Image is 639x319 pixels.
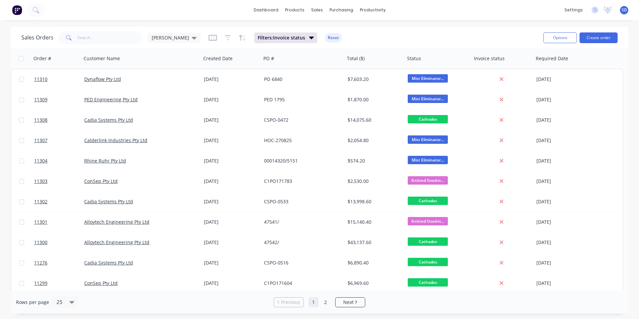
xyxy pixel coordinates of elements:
button: Filters:Invoice status [254,32,317,43]
span: SD [622,7,627,13]
div: PED 1795 [264,96,338,103]
div: CSPO-0516 [264,259,338,266]
div: Order # [33,55,51,62]
a: 11303 [34,171,84,191]
a: Next page [336,299,365,306]
button: Reset [325,33,342,42]
div: PO 6840 [264,76,338,83]
div: Created Date [203,55,233,62]
div: $574.20 [348,157,400,164]
span: 11303 [34,178,47,185]
a: Page 1 is your current page [308,297,318,307]
div: $14,075.60 [348,117,400,123]
div: [DATE] [204,117,259,123]
div: Status [407,55,421,62]
span: Previous [281,299,300,306]
span: Cathodes [408,258,448,266]
div: sales [308,5,326,15]
a: Rhine Ruhr Pty Ltd [84,157,126,164]
span: 11300 [34,239,47,246]
span: Knitted Stockin... [408,176,448,185]
div: [DATE] [536,117,590,123]
div: [DATE] [536,137,590,144]
div: [DATE] [536,280,590,287]
span: Mist Eliminator... [408,95,448,103]
span: [PERSON_NAME] [152,34,189,41]
div: C1PO171783 [264,178,338,185]
h1: Sales Orders [21,34,53,41]
div: HOC-270825 [264,137,338,144]
a: 11301 [34,212,84,232]
span: 11308 [34,117,47,123]
a: 11308 [34,110,84,130]
a: Alloytech Engineering Pty Ltd [84,219,149,225]
div: $2,530.00 [348,178,400,185]
div: Total ($) [347,55,365,62]
div: $1,870.00 [348,96,400,103]
div: [DATE] [204,239,259,246]
a: 11300 [34,232,84,252]
span: 11309 [34,96,47,103]
span: 11304 [34,157,47,164]
a: 11309 [34,90,84,110]
span: 11276 [34,259,47,266]
div: [DATE] [204,157,259,164]
div: [DATE] [536,259,590,266]
a: Cadia Systems Pty Ltd [84,259,133,266]
span: Knitted Stockin... [408,217,448,225]
div: Customer Name [84,55,120,62]
span: Rows per page [16,299,49,306]
button: Options [543,32,577,43]
div: [DATE] [204,219,259,225]
div: Invoice status [474,55,505,62]
a: ConSep Pty Ltd [84,178,118,184]
div: [DATE] [536,198,590,205]
a: Dynaflow Pty Ltd [84,76,121,82]
a: Previous page [274,299,303,306]
ul: Pagination [271,297,368,307]
div: $43,137.60 [348,239,400,246]
span: Next [343,299,354,306]
div: [DATE] [536,239,590,246]
div: purchasing [326,5,357,15]
a: dashboard [250,5,282,15]
div: [DATE] [204,96,259,103]
span: Mist Eliminator... [408,156,448,164]
div: PO # [263,55,274,62]
div: 00014320/5151 [264,157,338,164]
div: products [282,5,308,15]
a: ConSep Pty Ltd [84,280,118,286]
div: $2,054.80 [348,137,400,144]
span: Cathodes [408,278,448,287]
span: Cathodes [408,115,448,123]
div: [DATE] [204,259,259,266]
a: 11302 [34,192,84,212]
div: CSPO-0472 [264,117,338,123]
div: [DATE] [536,219,590,225]
span: 11307 [34,137,47,144]
div: [DATE] [536,178,590,185]
img: Factory [12,5,22,15]
div: $13,998.60 [348,198,400,205]
div: productivity [357,5,389,15]
div: [DATE] [204,280,259,287]
div: [DATE] [204,137,259,144]
a: 11310 [34,69,84,89]
div: $6,969.60 [348,280,400,287]
a: Alloytech Engineering Pty Ltd [84,239,149,245]
span: Cathodes [408,237,448,246]
a: Calderlink Industries Pty Ltd [84,137,147,143]
div: settings [561,5,586,15]
a: 11299 [34,273,84,293]
div: [DATE] [204,178,259,185]
div: [DATE] [536,157,590,164]
div: [DATE] [204,198,259,205]
span: 11302 [34,198,47,205]
div: [DATE] [536,76,590,83]
span: Cathodes [408,197,448,205]
span: 11299 [34,280,47,287]
a: Cadia Systems Pty Ltd [84,117,133,123]
span: 11310 [34,76,47,83]
div: $15,140.40 [348,219,400,225]
button: Create order [580,32,618,43]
